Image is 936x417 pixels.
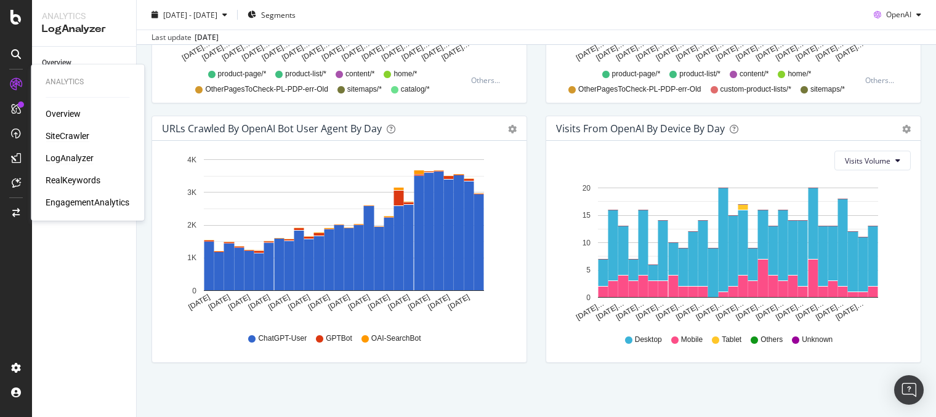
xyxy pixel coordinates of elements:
text: [DATE] [207,293,232,312]
text: 0 [586,293,591,302]
span: custom-product-lists/* [720,84,791,95]
text: [DATE] [267,293,291,312]
span: OtherPagesToCheck-PL-PDP-err-Old [205,84,328,95]
text: [DATE] [427,293,451,312]
a: SiteCrawler [46,130,89,142]
div: gear [508,125,517,133]
div: gear [902,125,911,133]
span: product-page/* [612,69,661,79]
div: Last update [151,32,219,43]
a: Overview [42,57,127,69]
text: 15 [583,211,591,220]
text: [DATE] [366,293,391,312]
span: OtherPagesToCheck-PL-PDP-err-Old [578,84,701,95]
span: product-list/* [285,69,326,79]
text: [DATE] [406,293,431,312]
span: Desktop [635,335,662,345]
text: 5 [586,266,591,274]
text: [DATE] [187,293,211,312]
div: Visits From OpenAI By Device By Day [556,122,725,135]
text: [DATE] [247,293,272,312]
button: Segments [243,5,301,25]
span: catalog/* [401,84,430,95]
text: [DATE] [326,293,351,312]
span: OAI-SearchBot [371,333,421,344]
a: LogAnalyzer [46,152,94,164]
text: 0 [192,287,196,295]
span: Others [760,335,783,345]
span: content/* [740,69,769,79]
span: content/* [345,69,374,79]
div: Others... [471,75,506,85]
text: [DATE] [446,293,471,312]
span: OpenAI [886,9,911,20]
div: [DATE] [195,32,219,43]
text: 20 [583,184,591,193]
div: Analytics [46,77,129,87]
span: ChatGPT-User [258,333,307,344]
button: [DATE] - [DATE] [147,5,232,25]
text: [DATE] [387,293,411,312]
svg: A chart. [556,180,906,323]
div: Analytics [42,10,126,22]
svg: A chart. [162,151,512,322]
button: OpenAI [869,5,926,25]
text: 1K [187,254,196,263]
span: Visits Volume [845,156,890,166]
div: LogAnalyzer [42,22,126,36]
span: [DATE] - [DATE] [163,9,217,20]
text: 3K [187,188,196,197]
span: Segments [261,9,296,20]
text: 4K [187,156,196,164]
span: Mobile [681,335,703,345]
text: [DATE] [227,293,251,312]
text: 10 [583,239,591,247]
text: [DATE] [347,293,371,312]
div: Open Intercom Messenger [894,375,924,405]
span: product-list/* [679,69,720,79]
button: Visits Volume [834,151,911,170]
span: sitemaps/* [347,84,382,95]
text: [DATE] [307,293,331,312]
span: product-page/* [218,69,267,79]
a: RealKeywords [46,174,100,186]
text: 2K [187,221,196,229]
div: URLs Crawled by OpenAI bot User Agent By Day [162,122,382,135]
span: sitemaps/* [810,84,845,95]
span: home/* [788,69,811,79]
span: GPTBot [326,333,352,344]
span: home/* [393,69,417,79]
text: [DATE] [287,293,312,312]
a: EngagementAnalytics [46,196,129,208]
div: Others... [865,75,900,85]
span: Tablet [722,335,741,345]
div: Overview [42,57,71,69]
span: Unknown [802,335,833,345]
a: Overview [46,108,81,120]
